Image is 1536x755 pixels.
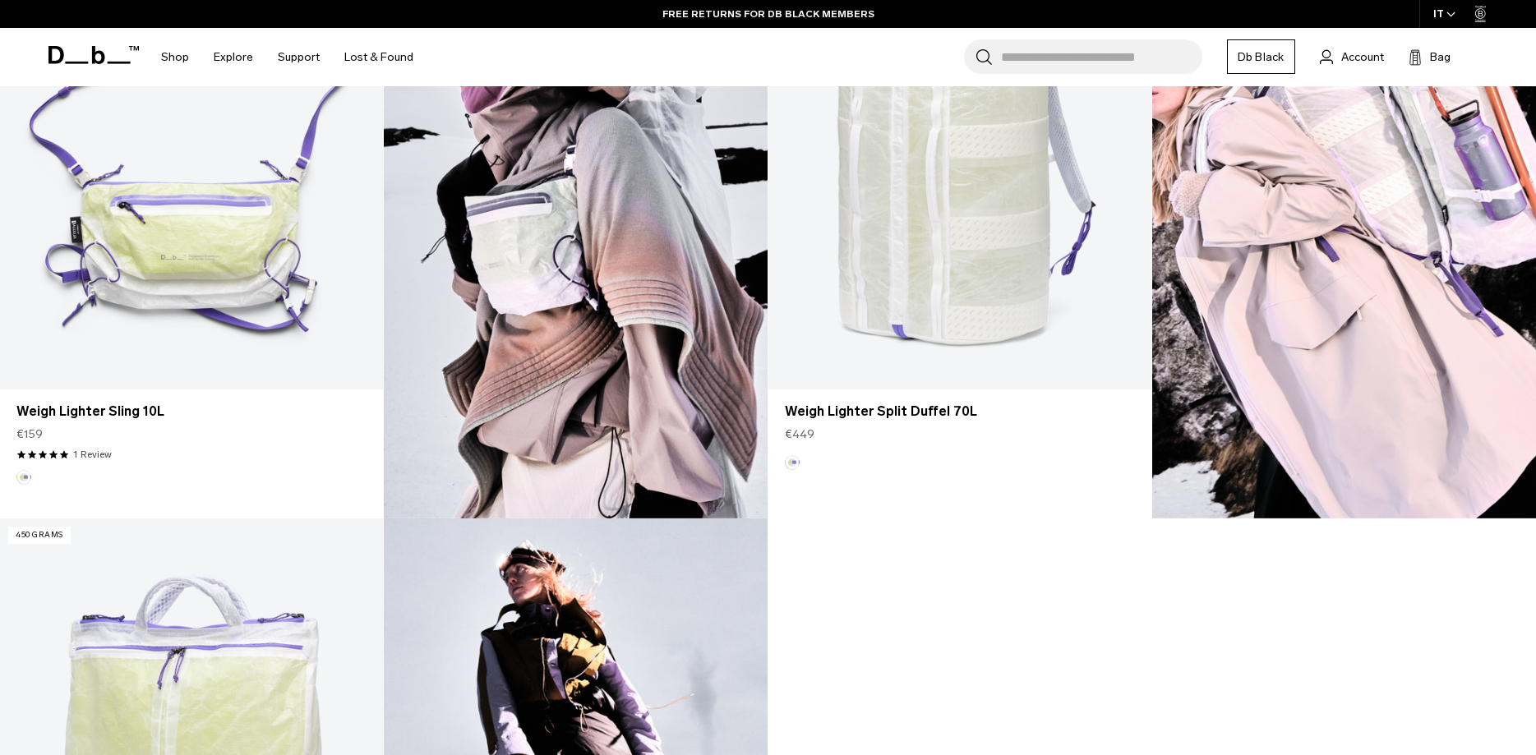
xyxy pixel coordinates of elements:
[16,426,43,443] span: €159
[214,28,253,86] a: Explore
[1227,39,1295,74] a: Db Black
[278,28,320,86] a: Support
[785,402,1135,421] a: Weigh Lighter Split Duffel 70L
[1409,47,1451,67] button: Bag
[1341,48,1384,66] span: Account
[662,7,874,21] a: FREE RETURNS FOR DB BLACK MEMBERS
[1320,47,1384,67] a: Account
[344,28,413,86] a: Lost & Found
[1430,48,1451,66] span: Bag
[16,470,31,485] button: Aurora
[785,426,814,443] span: €449
[8,527,71,544] p: 450 grams
[161,28,189,86] a: Shop
[73,447,112,462] a: 1 reviews
[785,455,800,470] button: Aurora
[16,402,367,421] a: Weigh Lighter Sling 10L
[149,28,426,86] nav: Main Navigation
